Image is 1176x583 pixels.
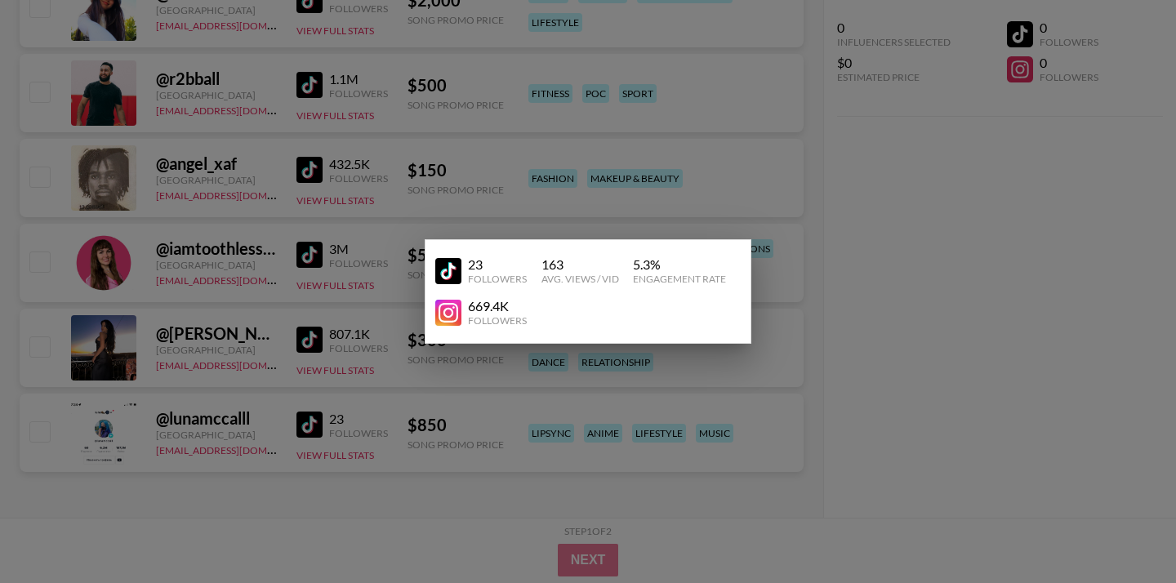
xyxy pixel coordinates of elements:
div: 23 [468,256,527,273]
div: 669.4K [468,298,527,314]
div: Engagement Rate [633,273,726,285]
div: 5.3 % [633,256,726,273]
div: 163 [541,256,619,273]
div: Followers [468,273,527,285]
img: YouTube [435,300,461,326]
div: Avg. Views / Vid [541,273,619,285]
div: Followers [468,314,527,327]
img: YouTube [435,258,461,284]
